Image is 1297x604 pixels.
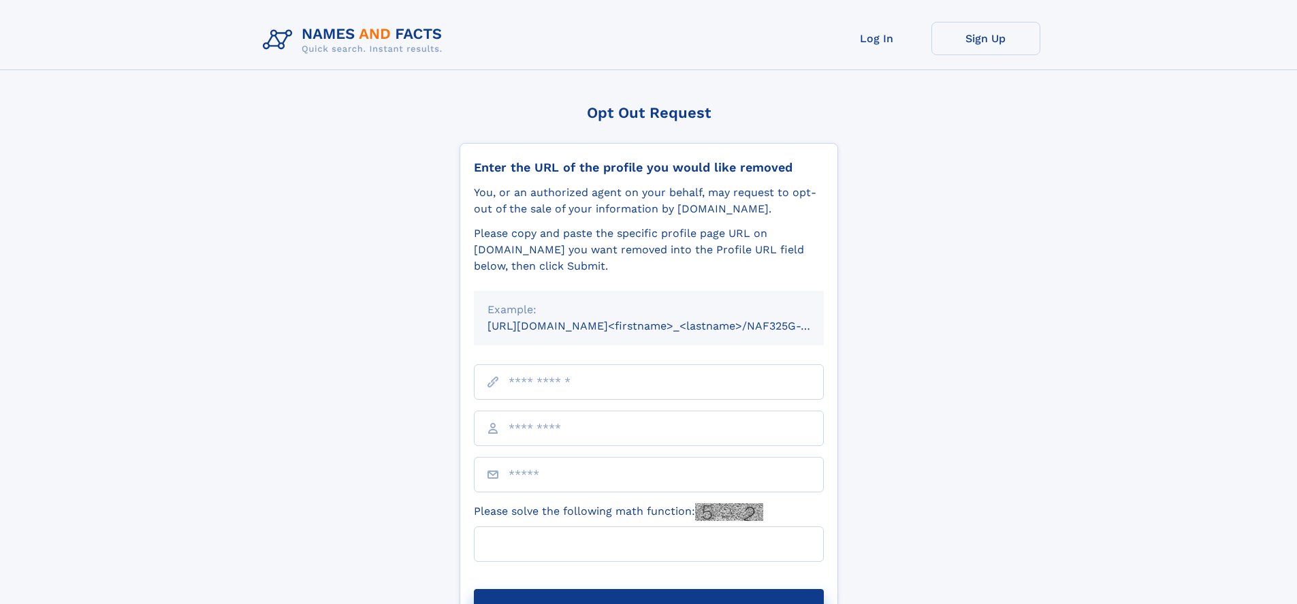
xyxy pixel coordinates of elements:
[822,22,931,55] a: Log In
[931,22,1040,55] a: Sign Up
[460,104,838,121] div: Opt Out Request
[474,225,824,274] div: Please copy and paste the specific profile page URL on [DOMAIN_NAME] you want removed into the Pr...
[474,503,763,521] label: Please solve the following math function:
[474,160,824,175] div: Enter the URL of the profile you would like removed
[487,302,810,318] div: Example:
[474,185,824,217] div: You, or an authorized agent on your behalf, may request to opt-out of the sale of your informatio...
[257,22,453,59] img: Logo Names and Facts
[487,319,850,332] small: [URL][DOMAIN_NAME]<firstname>_<lastname>/NAF325G-xxxxxxxx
